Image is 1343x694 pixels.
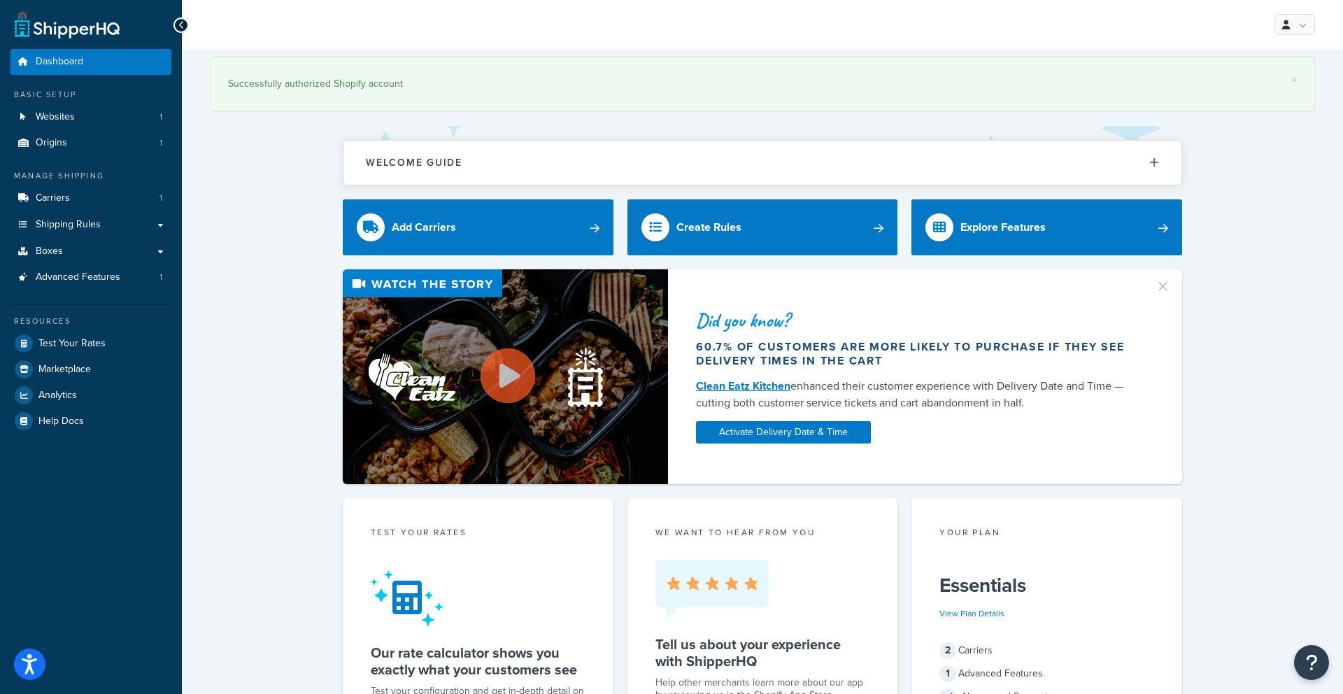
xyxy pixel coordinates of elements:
[36,137,67,149] span: Origins
[228,74,1297,94] div: Successfully authorized Shopify account
[655,526,870,539] p: we want to hear from you
[10,130,171,156] li: Origins
[696,340,1138,368] div: 60.7% of customers are more likely to purchase if they see delivery times in the cart
[38,416,84,427] span: Help Docs
[10,104,171,130] li: Websites
[36,192,70,204] span: Carriers
[10,185,171,211] a: Carriers1
[38,364,91,376] span: Marketplace
[159,271,162,283] span: 1
[696,378,1138,411] div: enhanced their customer experience with Delivery Date and Time — cutting both customer service ti...
[10,383,171,408] a: Analytics
[10,89,171,101] div: Basic Setup
[159,111,162,123] span: 1
[10,264,171,290] li: Advanced Features
[392,218,456,237] div: Add Carriers
[371,526,585,542] div: Test your rates
[343,141,1181,185] button: Welcome Guide
[10,212,171,238] a: Shipping Rules
[696,311,1138,330] div: Did you know?
[627,199,898,255] a: Create Rules
[939,574,1154,597] h5: Essentials
[10,170,171,182] div: Manage Shipping
[939,526,1154,542] div: Your Plan
[696,378,790,394] a: Clean Eatz Kitchen
[36,219,101,231] span: Shipping Rules
[676,218,741,237] div: Create Rules
[939,664,1154,684] div: Advanced Features
[343,199,613,255] a: Add Carriers
[655,636,870,670] h5: Tell us about your experience with ShipperHQ
[366,157,462,168] h2: Welcome Guide
[10,409,171,434] a: Help Docs
[10,185,171,211] li: Carriers
[10,264,171,290] a: Advanced Features1
[696,421,871,444] a: Activate Delivery Date & Time
[939,665,956,682] span: 1
[38,338,106,350] span: Test Your Rates
[939,641,1154,660] div: Carriers
[36,56,83,68] span: Dashboard
[38,390,77,402] span: Analytics
[1294,645,1329,680] button: Open Resource Center
[343,269,668,484] img: Video thumbnail
[960,218,1046,237] div: Explore Features
[159,192,162,204] span: 1
[371,644,585,678] h5: Our rate calculator shows you exactly what your customers see
[36,246,63,257] span: Boxes
[1291,74,1297,85] a: ×
[911,199,1182,255] a: Explore Features
[939,642,956,659] span: 2
[939,607,1004,620] a: View Plan Details
[10,316,171,327] div: Resources
[10,49,171,75] a: Dashboard
[10,357,171,382] a: Marketplace
[36,271,120,283] span: Advanced Features
[10,104,171,130] a: Websites1
[10,331,171,356] a: Test Your Rates
[10,130,171,156] a: Origins1
[159,137,162,149] span: 1
[36,111,75,123] span: Websites
[10,239,171,264] a: Boxes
